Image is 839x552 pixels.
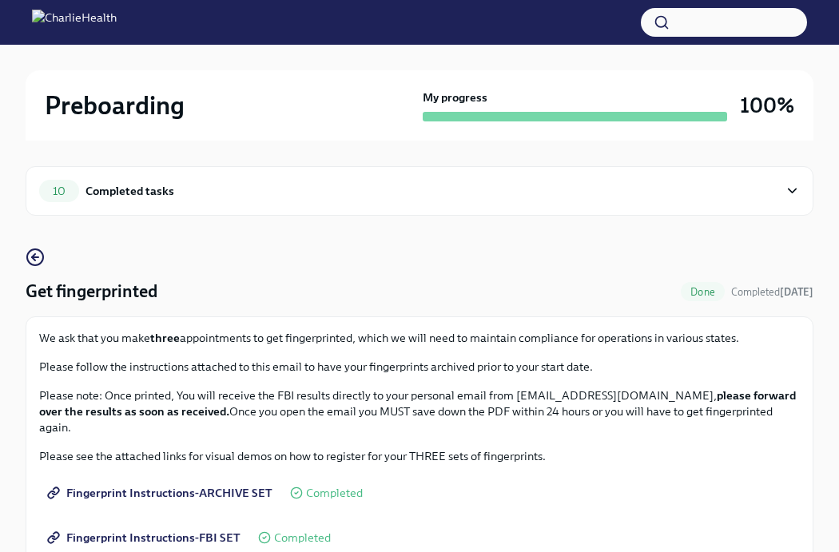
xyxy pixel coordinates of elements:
span: Completed [274,532,331,544]
p: Please see the attached links for visual demos on how to register for your THREE sets of fingerpr... [39,448,800,464]
span: Completed [306,487,363,499]
p: Please note: Once printed, You will receive the FBI results directly to your personal email from ... [39,387,800,435]
a: Fingerprint Instructions-ARCHIVE SET [39,477,284,509]
p: Please follow the instructions attached to this email to have your fingerprints archived prior to... [39,359,800,375]
span: September 30th, 2025 17:15 [731,284,813,300]
h2: Preboarding [45,89,185,121]
span: 10 [43,185,75,197]
h3: 100% [740,91,794,120]
span: Done [681,286,725,298]
h4: Get fingerprinted [26,280,157,304]
img: CharlieHealth [32,10,117,35]
span: Completed [731,286,813,298]
strong: three [150,331,180,345]
div: Completed tasks [85,182,174,200]
strong: [DATE] [780,286,813,298]
span: Fingerprint Instructions-ARCHIVE SET [50,485,272,501]
p: We ask that you make appointments to get fingerprinted, which we will need to maintain compliance... [39,330,800,346]
span: Fingerprint Instructions-FBI SET [50,530,241,546]
strong: My progress [423,89,487,105]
